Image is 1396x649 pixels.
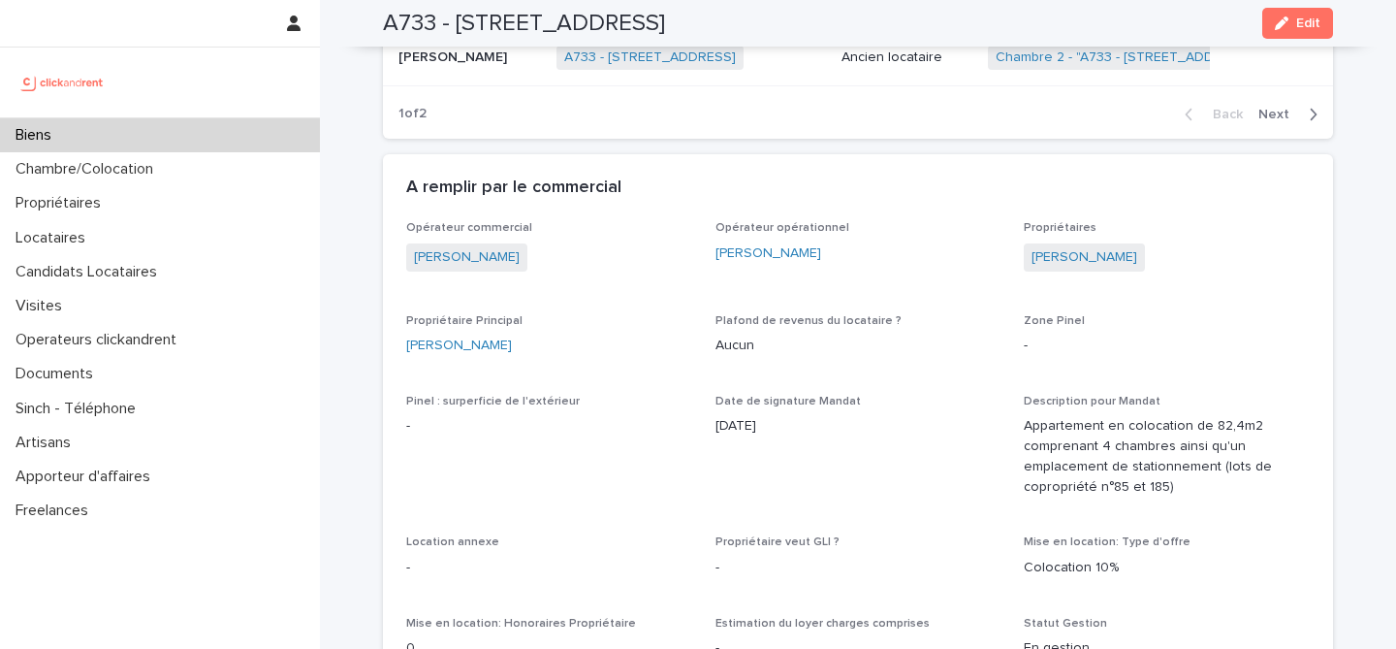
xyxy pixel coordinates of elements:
[383,90,442,138] p: 1 of 2
[406,336,512,356] a: [PERSON_NAME]
[8,229,101,247] p: Locataires
[8,194,116,212] p: Propriétaires
[8,160,169,178] p: Chambre/Colocation
[8,263,173,281] p: Candidats Locataires
[715,416,1001,437] p: [DATE]
[406,178,621,199] h2: A remplir par le commercial
[1251,106,1333,123] button: Next
[715,315,902,327] span: Plafond de revenus du locataire ?
[1024,558,1310,578] p: Colocation 10%
[1296,16,1320,30] span: Edit
[564,49,736,66] a: A733 - [STREET_ADDRESS]
[383,30,1333,86] tr: [PERSON_NAME][PERSON_NAME] A733 - [STREET_ADDRESS] Ancien locataireChambre 2 - "A733 - [STREET_AD...
[406,396,580,407] span: Pinel : surperficie de l'extérieur
[715,336,1001,356] p: Aucun
[1024,222,1096,234] span: Propriétaires
[1262,8,1333,39] button: Edit
[715,618,930,630] span: Estimation du loyer charges comprises
[406,558,692,578] p: -
[1024,336,1310,356] p: -
[1024,315,1085,327] span: Zone Pinel
[406,222,532,234] span: Opérateur commercial
[1258,108,1301,121] span: Next
[414,247,520,268] a: [PERSON_NAME]
[715,536,840,548] span: Propriétaire veut GLI ?
[715,558,1001,578] p: -
[841,49,972,66] p: Ancien locataire
[406,536,499,548] span: Location annexe
[996,49,1256,66] a: Chambre 2 - "A733 - [STREET_ADDRESS]"
[8,126,67,145] p: Biens
[1169,106,1251,123] button: Back
[1024,416,1310,497] p: Appartement en colocation de 82,4m2 comprenant 4 chambres ainsi qu'un emplacement de stationnemen...
[8,502,104,520] p: Freelances
[16,63,110,102] img: UCB0brd3T0yccxBKYDjQ
[715,222,849,234] span: Opérateur opérationnel
[8,297,78,315] p: Visites
[406,618,636,630] span: Mise en location: Honoraires Propriétaire
[1024,536,1190,548] span: Mise en location: Type d'offre
[715,396,861,407] span: Date de signature Mandat
[8,331,192,349] p: Operateurs clickandrent
[383,10,665,38] h2: A733 - [STREET_ADDRESS]
[1201,108,1243,121] span: Back
[715,243,821,264] a: [PERSON_NAME]
[1024,396,1160,407] span: Description pour Mandat
[8,468,166,486] p: Apporteur d'affaires
[1024,618,1107,630] span: Statut Gestion
[398,46,511,66] p: [PERSON_NAME]
[406,416,692,437] p: -
[406,315,523,327] span: Propriétaire Principal
[1031,247,1137,268] a: [PERSON_NAME]
[8,434,86,452] p: Artisans
[8,400,151,418] p: Sinch - Téléphone
[8,365,109,383] p: Documents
